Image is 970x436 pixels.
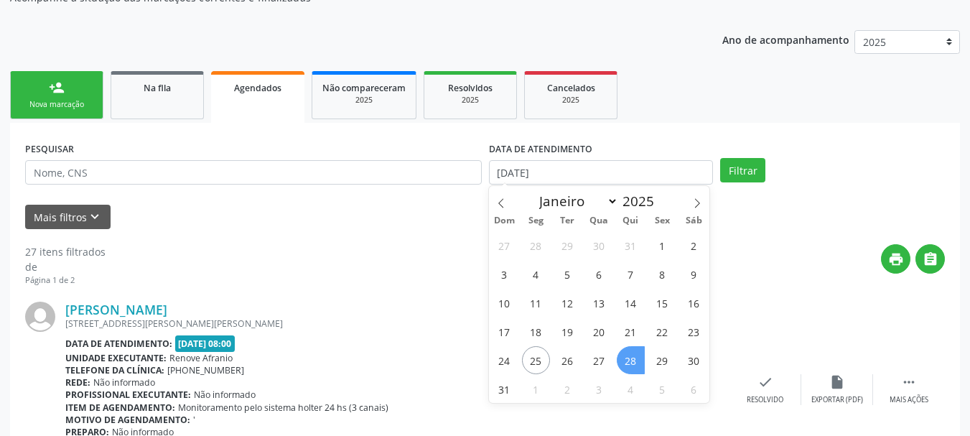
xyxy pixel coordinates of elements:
i: keyboard_arrow_down [87,209,103,225]
span: Agosto 19, 2025 [554,317,582,345]
span: Qui [615,216,646,226]
span: Não compareceram [322,82,406,94]
div: 27 itens filtrados [25,244,106,259]
div: Página 1 de 2 [25,274,106,287]
span: Agosto 16, 2025 [680,289,708,317]
span: Julho 29, 2025 [554,231,582,259]
span: Agosto 2, 2025 [680,231,708,259]
span: Agosto 31, 2025 [490,375,518,403]
b: Profissional executante: [65,389,191,401]
span: Setembro 5, 2025 [648,375,676,403]
span: Agosto 3, 2025 [490,260,518,288]
i: insert_drive_file [829,374,845,390]
label: DATA DE ATENDIMENTO [489,138,592,160]
span: Dom [489,216,521,226]
div: [STREET_ADDRESS][PERSON_NAME][PERSON_NAME] [65,317,729,330]
span: Monitoramento pelo sistema holter 24 hs (3 canais) [178,402,388,414]
span: Resolvidos [448,82,493,94]
label: PESQUISAR [25,138,74,160]
img: img [25,302,55,332]
a: [PERSON_NAME] [65,302,167,317]
button: Mais filtroskeyboard_arrow_down [25,205,111,230]
span: Agosto 4, 2025 [522,260,550,288]
span: Agosto 14, 2025 [617,289,645,317]
b: Telefone da clínica: [65,364,164,376]
span: Qua [583,216,615,226]
span: Agosto 11, 2025 [522,289,550,317]
span: Agosto 8, 2025 [648,260,676,288]
span: Agosto 13, 2025 [585,289,613,317]
span: Na fila [144,82,171,94]
span: [PHONE_NUMBER] [167,364,244,376]
span: Setembro 1, 2025 [522,375,550,403]
span: Agosto 18, 2025 [522,317,550,345]
div: person_add [49,80,65,96]
span: Agendados [234,82,281,94]
span: Agosto 27, 2025 [585,346,613,374]
span: Não informado [194,389,256,401]
b: Motivo de agendamento: [65,414,190,426]
input: Nome, CNS [25,160,482,185]
i:  [923,251,938,267]
i: check [757,374,773,390]
b: Data de atendimento: [65,338,172,350]
span: Não informado [93,376,155,389]
div: 2025 [322,95,406,106]
span: Agosto 9, 2025 [680,260,708,288]
div: Exportar (PDF) [811,395,863,405]
div: Resolvido [747,395,783,405]
span: [DATE] 08:00 [175,335,235,352]
button: Filtrar [720,158,765,182]
span: Agosto 17, 2025 [490,317,518,345]
span: Agosto 24, 2025 [490,346,518,374]
div: 2025 [434,95,506,106]
span: Seg [520,216,551,226]
i:  [901,374,917,390]
b: Rede: [65,376,90,389]
span: Agosto 5, 2025 [554,260,582,288]
span: Agosto 25, 2025 [522,346,550,374]
span: Agosto 26, 2025 [554,346,582,374]
span: Sex [646,216,678,226]
span: Agosto 20, 2025 [585,317,613,345]
select: Month [533,191,619,211]
div: 2025 [535,95,607,106]
span: Agosto 7, 2025 [617,260,645,288]
span: ' [193,414,195,426]
div: Mais ações [890,395,928,405]
span: Agosto 1, 2025 [648,231,676,259]
i: print [888,251,904,267]
span: Agosto 22, 2025 [648,317,676,345]
span: Cancelados [547,82,595,94]
span: Setembro 2, 2025 [554,375,582,403]
span: Agosto 15, 2025 [648,289,676,317]
div: de [25,259,106,274]
span: Julho 30, 2025 [585,231,613,259]
p: Ano de acompanhamento [722,30,849,48]
span: Julho 28, 2025 [522,231,550,259]
span: Agosto 12, 2025 [554,289,582,317]
span: Sáb [678,216,709,226]
button: print [881,244,910,274]
input: Year [618,192,666,210]
span: Julho 31, 2025 [617,231,645,259]
span: Renove Afranio [169,352,233,364]
span: Agosto 28, 2025 [617,346,645,374]
span: Agosto 6, 2025 [585,260,613,288]
span: Agosto 29, 2025 [648,346,676,374]
span: Setembro 4, 2025 [617,375,645,403]
span: Agosto 30, 2025 [680,346,708,374]
span: Setembro 3, 2025 [585,375,613,403]
button:  [915,244,945,274]
input: Selecione um intervalo [489,160,714,185]
span: Ter [551,216,583,226]
span: Agosto 10, 2025 [490,289,518,317]
span: Agosto 23, 2025 [680,317,708,345]
b: Item de agendamento: [65,402,175,414]
div: Nova marcação [21,99,93,110]
span: Agosto 21, 2025 [617,317,645,345]
b: Unidade executante: [65,352,167,364]
span: Setembro 6, 2025 [680,375,708,403]
span: Julho 27, 2025 [490,231,518,259]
